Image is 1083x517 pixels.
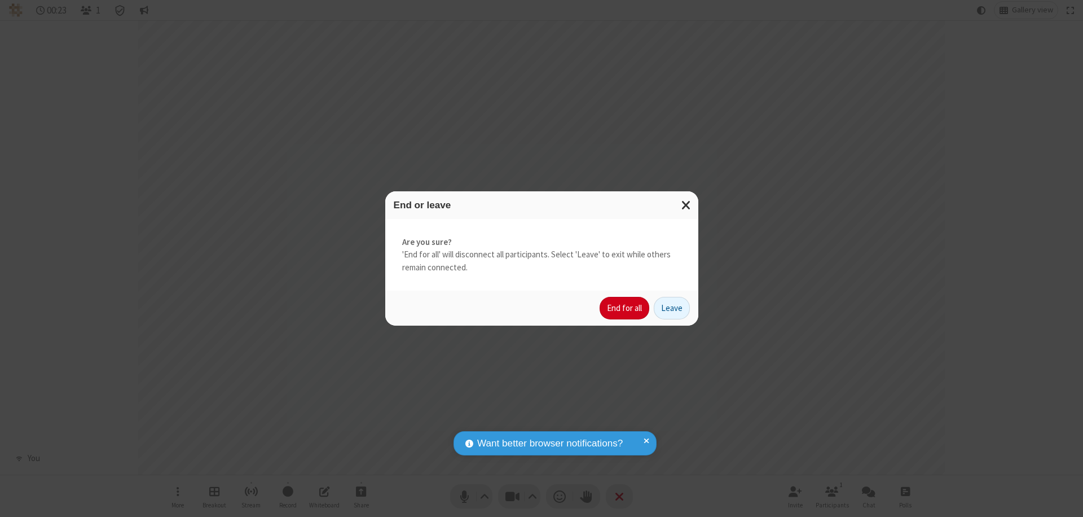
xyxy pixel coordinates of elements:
[402,236,681,249] strong: Are you sure?
[675,191,698,219] button: Close modal
[385,219,698,291] div: 'End for all' will disconnect all participants. Select 'Leave' to exit while others remain connec...
[654,297,690,319] button: Leave
[394,200,690,211] h3: End or leave
[477,436,623,451] span: Want better browser notifications?
[600,297,649,319] button: End for all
